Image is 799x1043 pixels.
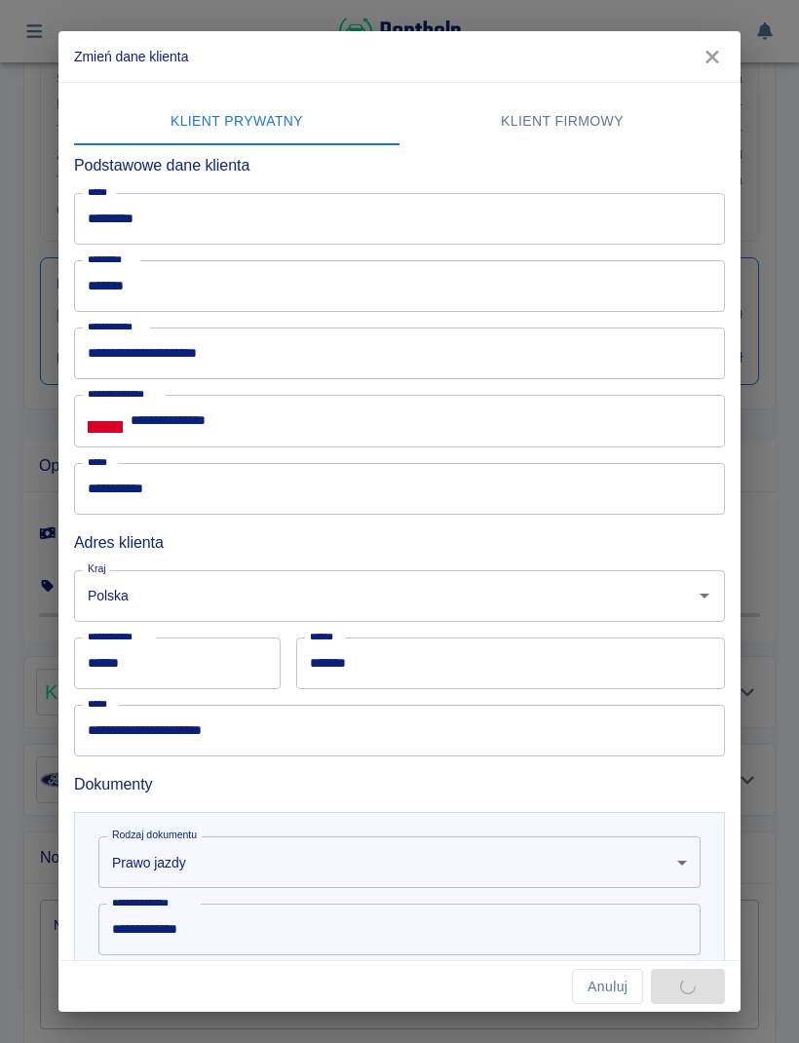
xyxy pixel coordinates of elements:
[88,406,123,436] button: Select country
[399,98,725,145] button: Klient firmowy
[74,98,725,145] div: lab API tabs example
[98,836,701,888] div: Prawo jazdy
[74,530,725,555] h6: Adres klienta
[74,772,725,796] h6: Dokumenty
[74,98,399,145] button: Klient prywatny
[112,828,197,842] label: Rodzaj dokumentu
[691,582,718,609] button: Otwórz
[88,561,106,576] label: Kraj
[58,31,741,82] h2: Zmień dane klienta
[572,969,643,1005] button: Anuluj
[74,153,725,177] h6: Podstawowe dane klienta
